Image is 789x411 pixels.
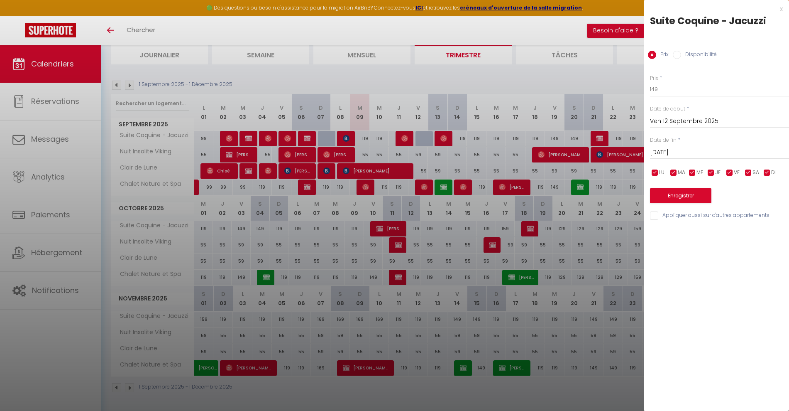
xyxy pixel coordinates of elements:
label: Prix [656,51,669,60]
label: Prix [650,74,658,82]
div: x [644,4,783,14]
span: ME [696,169,703,177]
label: Date de début [650,105,685,113]
span: JE [715,169,721,177]
button: Enregistrer [650,188,711,203]
span: VE [734,169,740,177]
label: Date de fin [650,136,677,144]
span: MA [678,169,685,177]
label: Disponibilité [681,51,717,60]
span: SA [752,169,759,177]
div: Suite Coquine - Jacuzzi [650,14,783,27]
span: DI [771,169,776,177]
span: LU [659,169,664,177]
button: Ouvrir le widget de chat LiveChat [7,3,32,28]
